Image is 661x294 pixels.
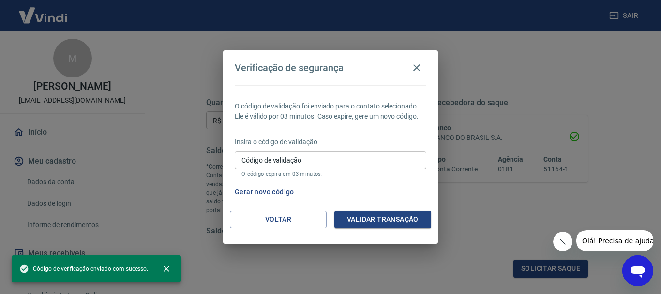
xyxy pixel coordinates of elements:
iframe: Fechar mensagem [553,232,572,251]
button: close [156,258,177,279]
button: Voltar [230,211,327,229]
iframe: Botão para abrir a janela de mensagens [622,255,653,286]
button: Gerar novo código [231,183,298,201]
p: O código de validação foi enviado para o contato selecionado. Ele é válido por 03 minutos. Caso e... [235,101,426,122]
span: Olá! Precisa de ajuda? [6,7,81,15]
button: Validar transação [334,211,431,229]
p: O código expira em 03 minutos. [241,171,420,177]
h4: Verificação de segurança [235,62,344,74]
iframe: Mensagem da empresa [576,230,653,251]
span: Código de verificação enviado com sucesso. [19,264,148,274]
p: Insira o código de validação [235,137,426,147]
